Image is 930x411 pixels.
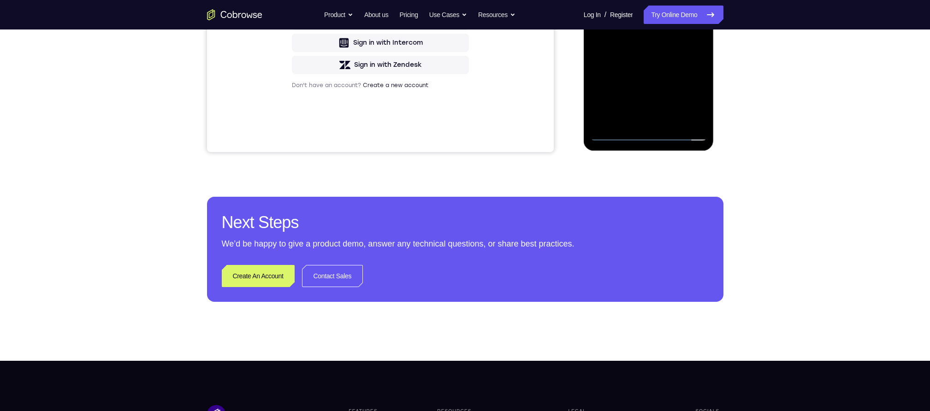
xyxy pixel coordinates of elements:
h2: Next Steps [222,211,709,234]
a: Register [610,6,633,24]
p: or [169,132,178,139]
button: Sign in [85,106,262,124]
a: About us [364,6,388,24]
div: Sign in with Intercom [146,195,216,204]
p: We’d be happy to give a product demo, answer any technical questions, or share best practices. [222,237,709,250]
button: Use Cases [429,6,467,24]
div: Sign in with Google [149,151,212,160]
span: / [604,9,606,20]
a: Try Online Demo [644,6,723,24]
button: Product [324,6,353,24]
button: Sign in with Intercom [85,190,262,209]
h1: Sign in to your account [85,63,262,76]
input: Enter your email [90,88,256,97]
button: Sign in with Google [85,146,262,164]
a: Go to the home page [207,9,262,20]
button: Sign in with GitHub [85,168,262,187]
a: Log In [584,6,601,24]
div: Sign in with GitHub [150,173,212,182]
div: Sign in with Zendesk [147,217,215,226]
a: Create a new account [156,239,221,245]
button: Resources [478,6,515,24]
a: Pricing [399,6,418,24]
button: Sign in with Zendesk [85,212,262,231]
a: Contact Sales [302,265,363,287]
p: Don't have an account? [85,238,262,246]
a: Create An Account [222,265,295,287]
